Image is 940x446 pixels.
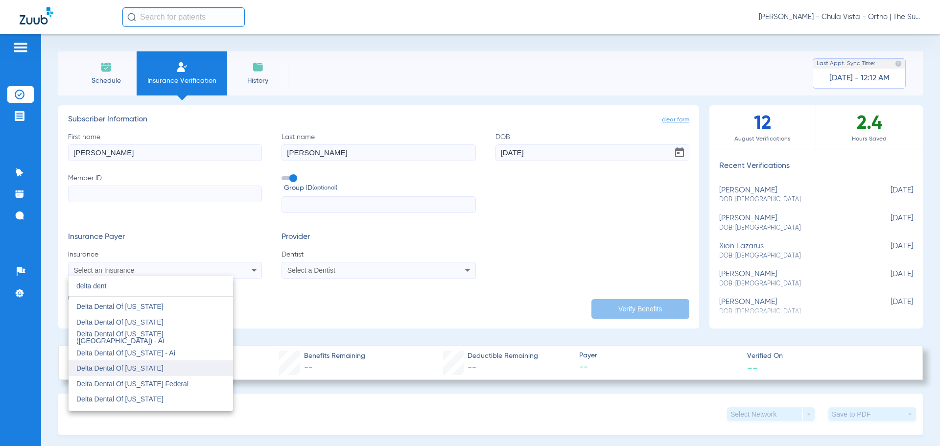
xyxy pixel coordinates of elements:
span: Delta Dental Of [US_STATE] Federal [76,380,188,388]
span: Delta Dental Of [US_STATE] [76,364,164,372]
input: dropdown search [69,276,233,296]
span: Delta Dental Of [US_STATE] - Ai [76,411,175,419]
span: Delta Dental Of [US_STATE] [76,395,164,403]
span: Delta Dental Of [US_STATE] [76,303,164,310]
span: Delta Dental Of [US_STATE] - Ai [76,349,175,357]
span: Delta Dental Of [US_STATE] ([GEOGRAPHIC_DATA]) - Ai [76,330,164,345]
iframe: Chat Widget [891,399,940,446]
span: Delta Dental Of [US_STATE] [76,318,164,326]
